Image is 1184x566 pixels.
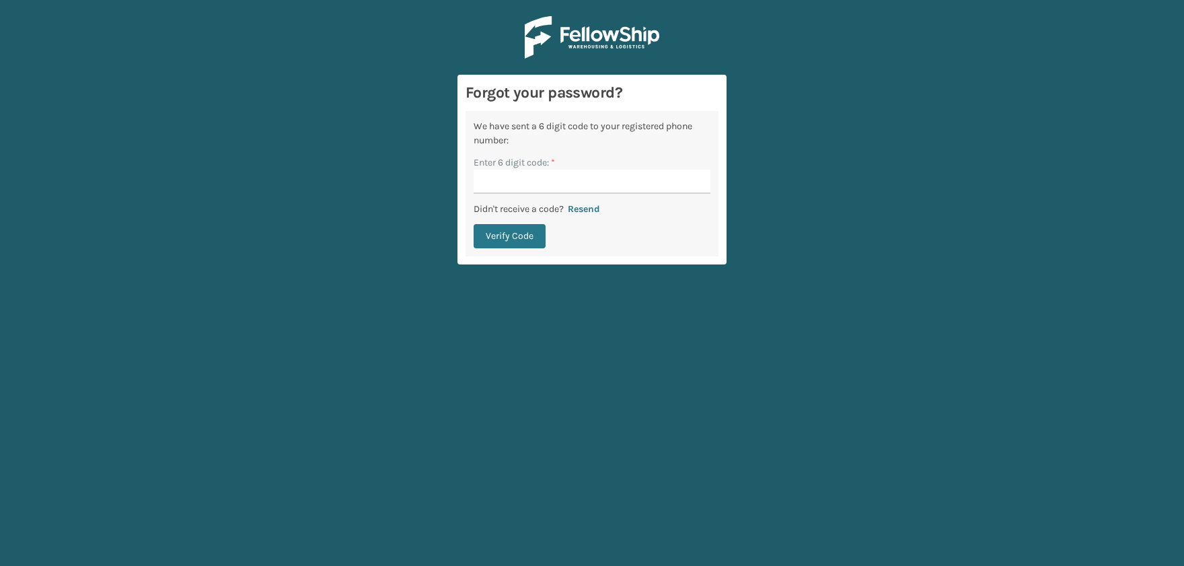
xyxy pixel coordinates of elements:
label: Enter 6 digit code: [474,155,555,170]
button: Resend [564,203,604,215]
div: We have sent a 6 digit code to your registered phone number: [474,119,710,147]
h3: Forgot your password? [466,83,718,103]
p: Didn't receive a code? [474,202,564,216]
img: Logo [525,16,659,59]
button: Verify Code [474,224,546,248]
